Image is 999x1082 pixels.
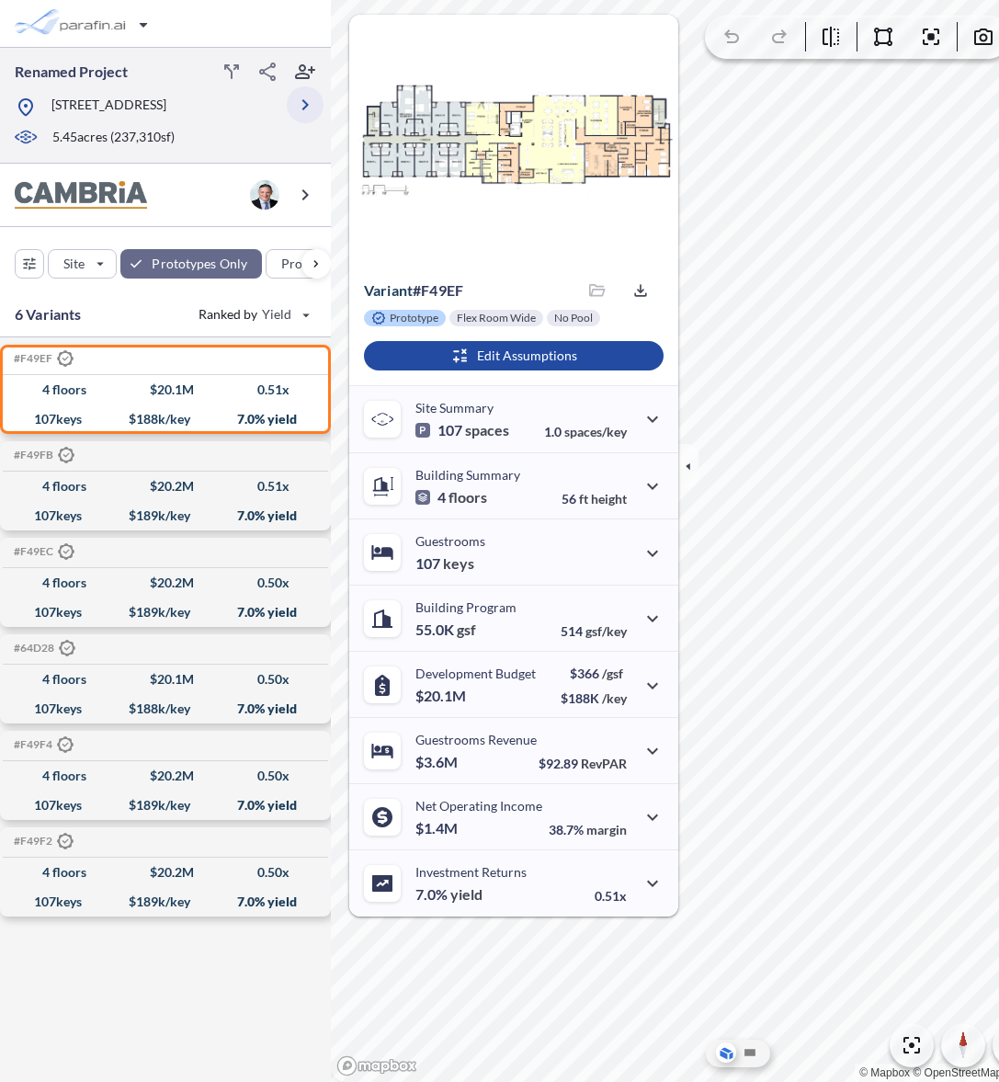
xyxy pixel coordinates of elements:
img: user logo [250,180,279,210]
p: 107 [415,554,474,573]
h5: Click to copy the code [10,544,74,561]
img: BrandImage [15,181,147,210]
p: 4 [415,488,487,507]
h5: Click to copy the code [10,737,74,754]
p: 0.51x [595,888,627,904]
button: Site [48,249,117,279]
p: Site Summary [415,400,494,416]
span: /gsf [602,666,623,681]
p: Prototypes Only [152,255,247,273]
p: Site [63,255,85,273]
span: height [591,491,627,507]
p: 1.0 [544,424,627,439]
p: Guestrooms [415,533,485,549]
p: Development Budget [415,666,536,681]
a: Mapbox [859,1066,910,1079]
p: 56 [562,491,627,507]
span: margin [586,822,627,837]
p: Net Operating Income [415,798,542,814]
p: $188K [561,690,627,706]
p: 55.0K [415,621,476,639]
button: Site Plan [740,1042,760,1063]
p: Building Program [415,599,517,615]
p: $1.4M [415,819,460,837]
span: spaces/key [564,424,627,439]
span: /key [602,690,627,706]
span: spaces [465,421,509,439]
p: $20.1M [415,687,469,705]
p: 6 Variants [15,303,82,325]
p: $366 [561,666,627,681]
button: Program [266,249,365,279]
p: 514 [561,623,627,639]
p: No Pool [554,311,593,325]
span: Yield [262,305,292,324]
p: 38.7% [549,822,627,837]
p: Program [281,255,333,273]
span: yield [450,885,482,904]
h5: Click to copy the code [10,834,74,850]
p: Investment Returns [415,864,527,880]
p: # f49ef [364,281,463,300]
span: gsf/key [585,623,627,639]
span: keys [443,554,474,573]
p: Flex Room Wide [457,311,536,325]
span: Variant [364,281,413,299]
p: $92.89 [539,756,627,771]
p: Prototype [390,311,438,325]
p: 107 [415,421,509,439]
button: Prototypes Only [120,249,262,279]
p: $3.6M [415,753,460,771]
p: Edit Assumptions [477,347,577,365]
p: 7.0% [415,885,482,904]
button: Edit Assumptions [364,341,664,370]
h5: Click to copy the code [10,641,75,657]
span: RevPAR [581,756,627,771]
button: Ranked by Yield [184,300,322,329]
h5: Click to copy the code [10,351,74,368]
p: Guestrooms Revenue [415,732,537,747]
p: [STREET_ADDRESS] [51,96,166,119]
p: Renamed Project [15,62,128,82]
span: floors [448,488,487,507]
h5: Click to copy the code [10,448,74,464]
button: Aerial View [716,1042,736,1063]
p: Building Summary [415,467,520,483]
span: ft [579,491,588,507]
span: gsf [457,621,476,639]
p: 5.45 acres ( 237,310 sf) [52,128,175,148]
a: Mapbox homepage [336,1055,417,1076]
